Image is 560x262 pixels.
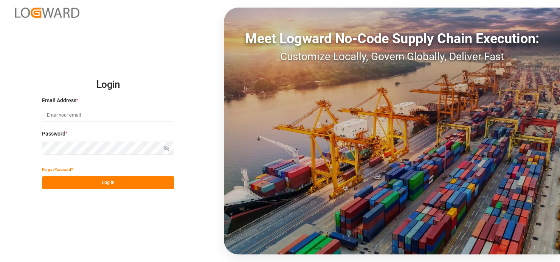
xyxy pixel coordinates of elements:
[42,73,174,97] h2: Login
[42,97,76,104] span: Email Address
[42,163,73,176] button: Forgot Password?
[15,8,79,18] img: Logward_new_orange.png
[42,109,174,122] input: Enter your email
[224,49,560,65] div: Customize Locally, Govern Globally, Deliver Fast
[42,176,174,189] button: Log In
[224,28,560,49] div: Meet Logward No-Code Supply Chain Execution:
[42,130,65,138] span: Password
